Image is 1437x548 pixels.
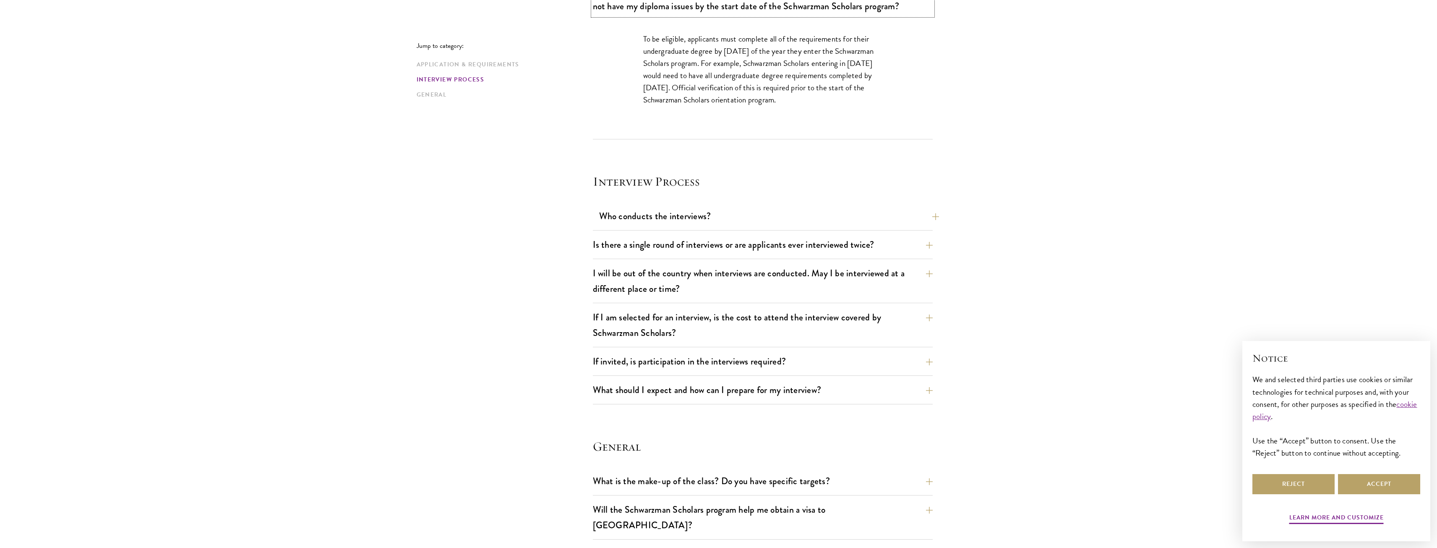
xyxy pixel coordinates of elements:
[417,60,588,69] a: Application & Requirements
[593,380,933,399] button: What should I expect and how can I prepare for my interview?
[1252,351,1420,365] h2: Notice
[593,500,933,535] button: Will the Schwarzman Scholars program help me obtain a visa to [GEOGRAPHIC_DATA]?
[593,438,933,455] h4: General
[417,42,593,50] p: Jump to category:
[417,75,588,84] a: Interview Process
[1338,474,1420,494] button: Accept
[593,173,933,190] h4: Interview Process
[593,352,933,371] button: If invited, is participation in the interviews required?
[593,308,933,342] button: If I am selected for an interview, is the cost to attend the interview covered by Schwarzman Scho...
[1252,474,1335,494] button: Reject
[1252,373,1420,459] div: We and selected third parties use cookies or similar technologies for technical purposes and, wit...
[643,33,882,106] p: To be eligible, applicants must complete all of the requirements for their undergraduate degree b...
[593,472,933,490] button: What is the make-up of the class? Do you have specific targets?
[593,264,933,298] button: I will be out of the country when interviews are conducted. May I be interviewed at a different p...
[593,235,933,254] button: Is there a single round of interviews or are applicants ever interviewed twice?
[417,90,588,99] a: General
[1289,512,1384,525] button: Learn more and customize
[599,207,939,225] button: Who conducts the interviews?
[1252,398,1417,422] a: cookie policy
